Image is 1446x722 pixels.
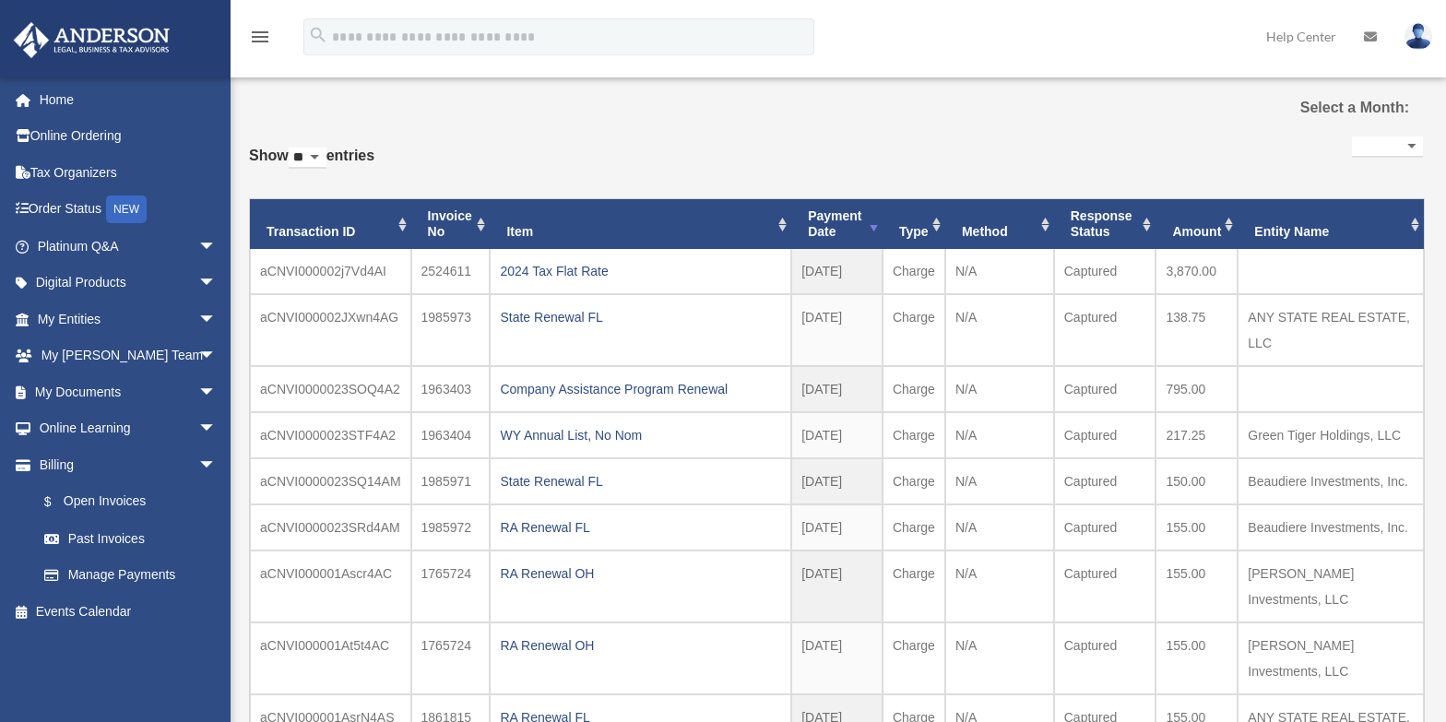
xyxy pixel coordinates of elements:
[500,468,781,494] div: State Renewal FL
[250,550,411,622] td: aCNVI000001Ascr4AC
[1156,199,1238,249] th: Amount: activate to sort column ascending
[198,337,235,375] span: arrow_drop_down
[13,410,244,447] a: Online Learningarrow_drop_down
[1054,458,1156,504] td: Captured
[26,520,235,557] a: Past Invoices
[250,366,411,412] td: aCNVI0000023SOQ4A2
[250,622,411,694] td: aCNVI000001At5t4AC
[500,304,781,330] div: State Renewal FL
[791,366,883,412] td: [DATE]
[411,199,491,249] th: Invoice No: activate to sort column ascending
[1054,412,1156,458] td: Captured
[1238,504,1424,550] td: Beaudiere Investments, Inc.
[13,81,244,118] a: Home
[13,593,244,630] a: Events Calendar
[249,32,271,48] a: menu
[198,446,235,484] span: arrow_drop_down
[8,22,175,58] img: Anderson Advisors Platinum Portal
[13,337,244,374] a: My [PERSON_NAME] Teamarrow_drop_down
[883,294,945,366] td: Charge
[54,491,64,514] span: $
[198,373,235,411] span: arrow_drop_down
[13,373,244,410] a: My Documentsarrow_drop_down
[198,410,235,448] span: arrow_drop_down
[883,550,945,622] td: Charge
[883,366,945,412] td: Charge
[1241,95,1409,121] label: Select a Month:
[250,458,411,504] td: aCNVI0000023SQ14AM
[250,249,411,294] td: aCNVI000002j7Vd4AI
[1054,504,1156,550] td: Captured
[1238,550,1424,622] td: [PERSON_NAME] Investments, LLC
[13,301,244,337] a: My Entitiesarrow_drop_down
[1238,622,1424,694] td: [PERSON_NAME] Investments, LLC
[1054,199,1156,249] th: Response Status: activate to sort column ascending
[308,25,328,45] i: search
[250,199,411,249] th: Transaction ID: activate to sort column ascending
[945,294,1054,366] td: N/A
[198,228,235,266] span: arrow_drop_down
[26,483,244,521] a: $Open Invoices
[791,458,883,504] td: [DATE]
[1156,366,1238,412] td: 795.00
[883,199,945,249] th: Type: activate to sort column ascending
[945,622,1054,694] td: N/A
[411,294,491,366] td: 1985973
[791,550,883,622] td: [DATE]
[1156,294,1238,366] td: 138.75
[411,366,491,412] td: 1963403
[500,515,781,540] div: RA Renewal FL
[1238,412,1424,458] td: Green Tiger Holdings, LLC
[500,376,781,402] div: Company Assistance Program Renewal
[250,294,411,366] td: aCNVI000002JXwn4AG
[106,195,147,223] div: NEW
[1156,504,1238,550] td: 155.00
[411,550,491,622] td: 1765724
[1156,550,1238,622] td: 155.00
[250,504,411,550] td: aCNVI0000023SRd4AM
[411,504,491,550] td: 1985972
[1054,366,1156,412] td: Captured
[883,412,945,458] td: Charge
[289,148,326,169] select: Showentries
[883,249,945,294] td: Charge
[791,504,883,550] td: [DATE]
[26,557,244,594] a: Manage Payments
[945,504,1054,550] td: N/A
[13,191,244,229] a: Order StatusNEW
[500,258,781,284] div: 2024 Tax Flat Rate
[411,412,491,458] td: 1963404
[250,412,411,458] td: aCNVI0000023STF4A2
[500,422,781,448] div: WY Annual List, No Nom
[945,458,1054,504] td: N/A
[945,366,1054,412] td: N/A
[791,622,883,694] td: [DATE]
[13,154,244,191] a: Tax Organizers
[411,458,491,504] td: 1985971
[791,199,883,249] th: Payment Date: activate to sort column ascending
[1156,249,1238,294] td: 3,870.00
[1156,458,1238,504] td: 150.00
[1054,550,1156,622] td: Captured
[249,26,271,48] i: menu
[411,622,491,694] td: 1765724
[1054,249,1156,294] td: Captured
[883,504,945,550] td: Charge
[13,228,244,265] a: Platinum Q&Aarrow_drop_down
[411,249,491,294] td: 2524611
[500,633,781,658] div: RA Renewal OH
[1156,412,1238,458] td: 217.25
[883,622,945,694] td: Charge
[945,412,1054,458] td: N/A
[13,265,244,302] a: Digital Productsarrow_drop_down
[945,550,1054,622] td: N/A
[1054,294,1156,366] td: Captured
[1054,622,1156,694] td: Captured
[1156,622,1238,694] td: 155.00
[198,265,235,302] span: arrow_drop_down
[1405,23,1432,50] img: User Pic
[1238,294,1424,366] td: ANY STATE REAL ESTATE, LLC
[883,458,945,504] td: Charge
[13,446,244,483] a: Billingarrow_drop_down
[791,294,883,366] td: [DATE]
